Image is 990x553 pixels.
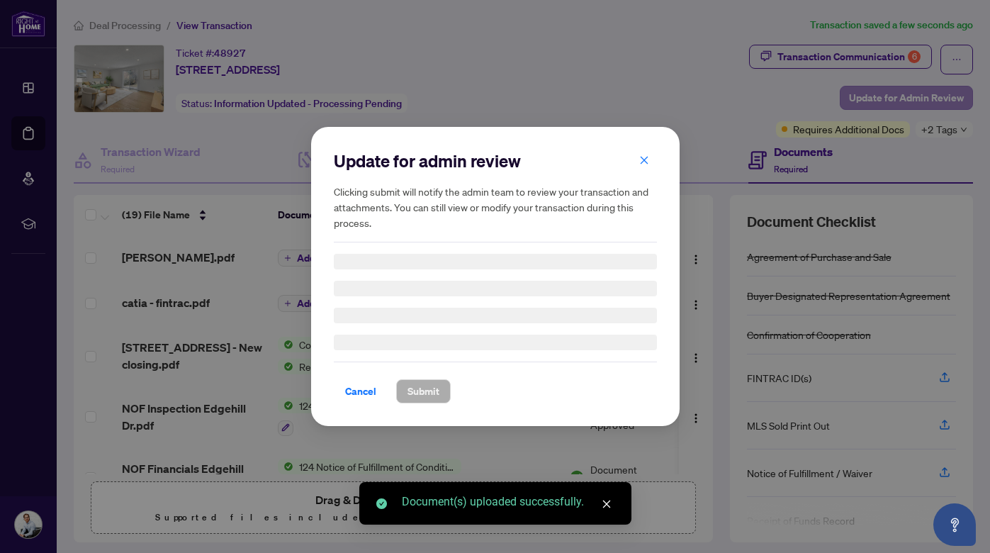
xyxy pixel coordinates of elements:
button: Cancel [334,379,388,403]
span: Cancel [345,380,376,403]
div: Document(s) uploaded successfully. [402,493,614,510]
h5: Clicking submit will notify the admin team to review your transaction and attachments. You can st... [334,184,657,230]
button: Open asap [933,503,976,546]
button: Submit [396,379,451,403]
span: close [602,499,612,509]
span: check-circle [376,498,387,509]
span: close [639,155,649,165]
a: Close [599,496,614,512]
h2: Update for admin review [334,150,657,172]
